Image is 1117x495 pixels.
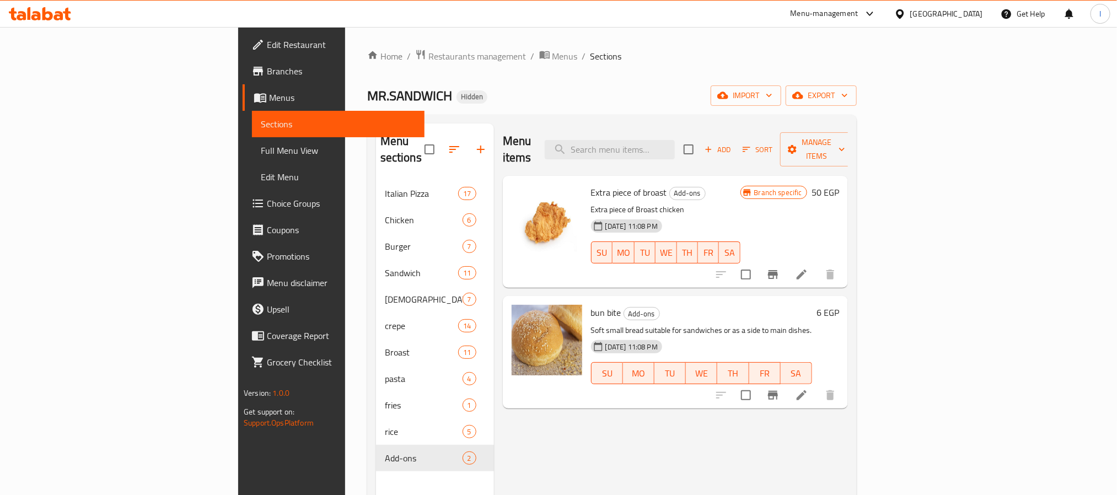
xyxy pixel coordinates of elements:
[781,362,812,384] button: SA
[252,111,425,137] a: Sections
[791,7,858,20] div: Menu-management
[428,50,527,63] span: Restaurants management
[740,141,776,158] button: Sort
[669,187,706,200] div: Add-ons
[702,245,715,261] span: FR
[601,221,662,232] span: [DATE] 11:08 PM
[243,31,425,58] a: Edit Restaurant
[243,322,425,349] a: Coverage Report
[385,372,463,385] div: pasta
[243,84,425,111] a: Menus
[789,136,845,163] span: Manage items
[261,170,416,184] span: Edit Menu
[617,245,630,261] span: MO
[459,347,475,358] span: 11
[794,89,848,103] span: export
[244,386,271,400] span: Version:
[552,50,578,63] span: Menus
[817,261,844,288] button: delete
[743,143,773,156] span: Sort
[441,136,468,163] span: Sort sections
[367,83,452,108] span: MR.SANDWICH
[677,138,700,161] span: Select section
[376,392,494,418] div: fries1
[812,185,839,200] h6: 50 EGP
[261,117,416,131] span: Sections
[367,49,857,63] nav: breadcrumb
[719,89,772,103] span: import
[272,386,289,400] span: 1.0.0
[243,349,425,375] a: Grocery Checklist
[785,365,808,381] span: SA
[385,425,463,438] div: rice
[267,356,416,369] span: Grocery Checklist
[385,213,463,227] div: Chicken
[734,263,758,286] span: Select to update
[463,241,476,252] span: 7
[596,245,608,261] span: SU
[635,241,656,263] button: TU
[591,203,740,217] p: Extra piece of Broast chicken
[385,293,463,306] span: [DEMOGRAPHIC_DATA]
[458,319,476,332] div: items
[459,321,475,331] span: 14
[458,346,476,359] div: items
[591,304,621,321] span: bun bite
[267,197,416,210] span: Choice Groups
[252,137,425,164] a: Full Menu View
[269,91,416,104] span: Menus
[591,241,613,263] button: SU
[376,260,494,286] div: Sandwich11
[656,241,677,263] button: WE
[385,293,463,306] div: Syrian
[590,50,622,63] span: Sections
[677,241,698,263] button: TH
[385,451,463,465] span: Add-ons
[267,64,416,78] span: Branches
[734,384,758,407] span: Select to update
[817,382,844,408] button: delete
[627,365,650,381] span: MO
[717,362,749,384] button: TH
[267,38,416,51] span: Edit Restaurant
[1099,8,1101,20] span: I
[463,453,476,464] span: 2
[591,362,623,384] button: SU
[690,365,713,381] span: WE
[376,313,494,339] div: crepe14
[468,136,494,163] button: Add section
[463,374,476,384] span: 4
[385,266,459,279] span: Sandwich
[463,425,476,438] div: items
[654,362,686,384] button: TU
[463,451,476,465] div: items
[267,329,416,342] span: Coverage Report
[457,92,487,101] span: Hidden
[376,233,494,260] div: Burger7
[512,305,582,375] img: bun bite
[670,187,705,200] span: Add-ons
[376,445,494,471] div: Add-ons2
[601,342,662,352] span: [DATE] 11:08 PM
[624,307,660,320] div: Add-ons
[376,180,494,207] div: Italian Pizza17
[463,240,476,253] div: items
[463,213,476,227] div: items
[243,243,425,270] a: Promotions
[458,266,476,279] div: items
[463,372,476,385] div: items
[463,293,476,306] div: items
[463,400,476,411] span: 1
[463,215,476,225] span: 6
[243,270,425,296] a: Menu disclaimer
[591,324,812,337] p: Soft small bread suitable for sandwiches or as a side to main dishes.
[252,164,425,190] a: Edit Menu
[267,276,416,289] span: Menu disclaimer
[376,365,494,392] div: pasta4
[244,416,314,430] a: Support.OpsPlatform
[719,241,740,263] button: SA
[700,141,735,158] button: Add
[376,418,494,445] div: rice5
